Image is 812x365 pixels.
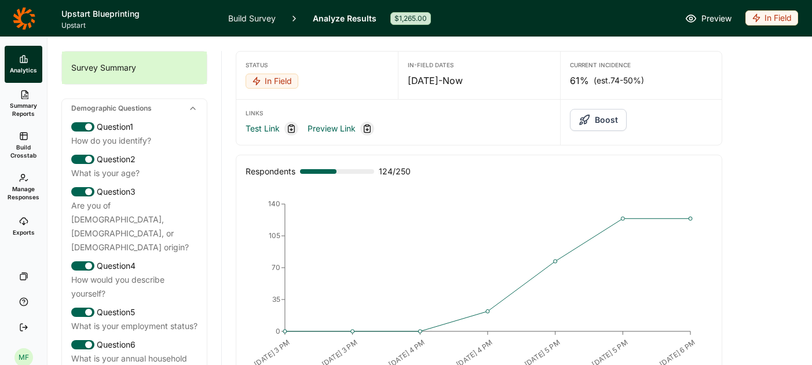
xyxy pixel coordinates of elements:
div: Question 2 [71,152,197,166]
div: Respondents [246,165,295,178]
div: Links [246,109,551,117]
div: Are you of [DEMOGRAPHIC_DATA], [DEMOGRAPHIC_DATA], or [DEMOGRAPHIC_DATA] origin? [71,199,197,254]
div: In Field [246,74,298,89]
a: Preview Link [308,122,356,136]
a: Analytics [5,46,42,83]
h1: Upstart Blueprinting [61,7,214,21]
a: Preview [685,12,731,25]
span: Preview [701,12,731,25]
tspan: 70 [272,263,280,272]
div: Copy link [284,122,298,136]
a: Summary Reports [5,83,42,125]
span: Build Crosstab [9,143,38,159]
div: Survey Summary [62,52,207,84]
span: 124 / 250 [379,165,411,178]
span: Upstart [61,21,214,30]
a: Exports [5,208,42,245]
div: Question 3 [71,185,197,199]
div: [DATE] - Now [408,74,550,87]
div: What is your employment status? [71,319,197,333]
div: In-Field Dates [408,61,550,69]
div: In Field [745,10,798,25]
span: Summary Reports [9,101,38,118]
button: In Field [745,10,798,27]
div: Demographic Questions [62,99,207,118]
tspan: 140 [268,199,280,208]
a: Build Crosstab [5,125,42,166]
div: Copy link [360,122,374,136]
a: Manage Responses [5,166,42,208]
tspan: 0 [276,327,280,335]
span: Exports [13,228,35,236]
div: How would you describe yourself? [71,273,197,301]
div: How do you identify? [71,134,197,148]
tspan: 35 [272,295,280,304]
span: 61% [570,74,589,87]
span: (est. 74-50% ) [594,75,644,86]
div: $1,265.00 [390,12,431,25]
div: What is your age? [71,166,197,180]
div: Question 1 [71,120,197,134]
div: Question 6 [71,338,197,352]
button: In Field [246,74,298,90]
button: Boost [570,109,627,131]
div: Current Incidence [570,61,712,69]
div: Question 5 [71,305,197,319]
tspan: 105 [269,231,280,240]
a: Test Link [246,122,280,136]
span: Analytics [10,66,37,74]
div: Question 4 [71,259,197,273]
div: Status [246,61,389,69]
span: Manage Responses [8,185,39,201]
